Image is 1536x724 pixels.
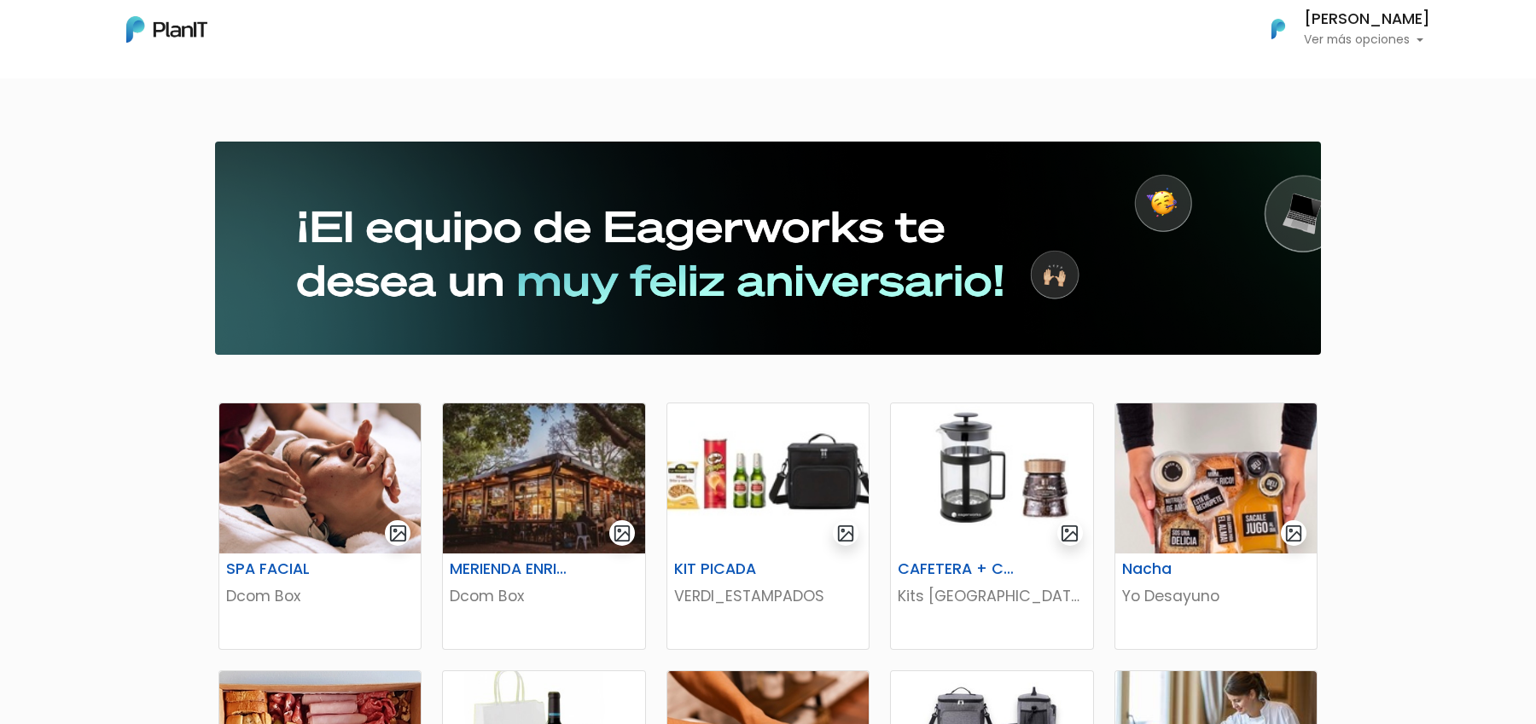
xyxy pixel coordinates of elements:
a: gallery-light SPA FACIAL Dcom Box [218,403,422,650]
img: PlanIt Logo [1260,10,1297,48]
img: thumb_B5069BE2-F4D7-4801-A181-DF9E184C69A6.jpeg [667,403,869,553]
img: gallery-light [836,524,856,543]
img: thumb_63AE2317-F514-41F3-A209-2759B9902972.jpeg [891,403,1092,553]
h6: Nacha [1112,560,1251,578]
img: PlanIt Logo [126,16,207,43]
h6: [PERSON_NAME] [1304,12,1430,27]
img: gallery-light [388,524,408,543]
a: gallery-light CAFETERA + CAFÉ [PERSON_NAME] Kits [GEOGRAPHIC_DATA] [890,403,1093,650]
p: Ver más opciones [1304,34,1430,46]
button: PlanIt Logo [PERSON_NAME] Ver más opciones [1249,7,1430,51]
img: gallery-light [613,524,632,543]
h6: SPA FACIAL [216,560,355,578]
a: gallery-light KIT PICADA VERDI_ESTAMPADOS [666,403,870,650]
img: thumb_D894C8AE-60BF-4788-A814-9D6A2BE292DF.jpeg [1115,403,1317,553]
img: thumb_2AAA59ED-4AB8-4286-ADA8-D238202BF1A2.jpeg [219,403,421,553]
p: VERDI_ESTAMPADOS [674,585,862,607]
h6: CAFETERA + CAFÉ [PERSON_NAME] [887,560,1027,578]
a: gallery-light Nacha Yo Desayuno [1114,403,1318,650]
p: Dcom Box [226,585,414,607]
p: Yo Desayuno [1122,585,1310,607]
img: gallery-light [1284,524,1304,543]
img: thumb_6349CFF3-484F-4BCD-9940-78224EC48F4B.jpeg [443,403,644,553]
p: Kits [GEOGRAPHIC_DATA] [898,585,1085,607]
a: gallery-light MERIENDA ENRIQUETA CAFÉ Dcom Box [442,403,645,650]
img: gallery-light [1060,524,1079,543]
p: Dcom Box [450,585,637,607]
h6: KIT PICADA [664,560,803,578]
h6: MERIENDA ENRIQUETA CAFÉ [439,560,579,578]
